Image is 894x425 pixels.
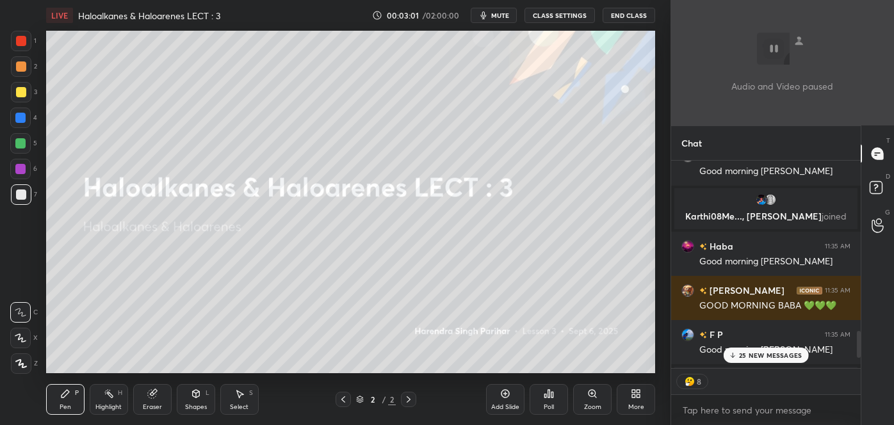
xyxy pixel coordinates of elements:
div: 11:35 AM [825,287,850,294]
div: 2 [366,396,379,403]
div: Highlight [95,404,122,410]
img: no-rating-badge.077c3623.svg [699,243,707,250]
div: Good morning [PERSON_NAME] [699,344,850,357]
h6: F P [707,328,723,341]
div: Pen [60,404,71,410]
h4: Haloalkanes & Haloarenes LECT : 3 [78,10,220,22]
div: 5 [10,133,37,154]
p: T [886,136,890,145]
h6: [PERSON_NAME] [707,284,784,297]
div: 2 [11,56,37,77]
span: joined [822,210,847,222]
div: X [10,328,38,348]
p: G [885,207,890,217]
div: Shapes [185,404,207,410]
img: 32eadedbcbd442be98a8f7408f0b4904.jpg [681,328,694,341]
p: Chat [671,126,712,160]
div: / [382,396,386,403]
div: Good morning [PERSON_NAME] [699,255,850,268]
div: Select [230,404,248,410]
img: thinking_face.png [683,375,696,388]
p: 25 NEW MESSAGES [739,351,802,359]
div: 11:35 AM [825,331,850,339]
h6: Haba [707,239,733,253]
div: Good morning [PERSON_NAME] [699,165,850,178]
img: iconic-dark.1390631f.png [797,287,822,294]
div: Zoom [584,404,601,410]
div: 7 [11,184,37,205]
p: D [886,172,890,181]
button: CLASS SETTINGS [524,8,595,23]
img: 8f745dc96bfd4f53a9933fe2e402bd05.jpg [681,284,694,297]
div: Poll [544,404,554,410]
img: no-rating-badge.077c3623.svg [699,287,707,294]
img: 86a9cb0339cf4ee9974b62c82109ebdd.jpg [764,193,777,206]
span: mute [491,11,509,20]
div: C [10,302,38,323]
div: L [206,390,209,396]
div: 2 [388,394,396,405]
div: 3 [11,82,37,102]
div: H [118,390,122,396]
img: 826215f136724323a46f4e7b61868d09.jpg [681,240,694,253]
div: 1 [11,31,37,51]
div: S [249,390,253,396]
p: Karthi08Me..., [PERSON_NAME] [682,211,850,221]
div: GOOD MORNING BABA 💚💚💚 [699,300,850,312]
div: 6 [10,159,37,179]
img: b9ce0dd628704638acce25ea7aeb0c4b.png [755,193,768,206]
div: Add Slide [491,404,519,410]
div: grid [671,161,861,394]
button: End Class [603,8,655,23]
div: 8 [696,376,701,387]
div: 4 [10,108,37,128]
div: Eraser [143,404,162,410]
div: More [628,404,644,410]
p: Audio and Video paused [731,79,833,93]
div: P [75,390,79,396]
div: 11:35 AM [825,243,850,250]
img: no-rating-badge.077c3623.svg [699,332,707,339]
button: mute [471,8,517,23]
div: Z [11,353,38,374]
div: LIVE [46,8,73,23]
